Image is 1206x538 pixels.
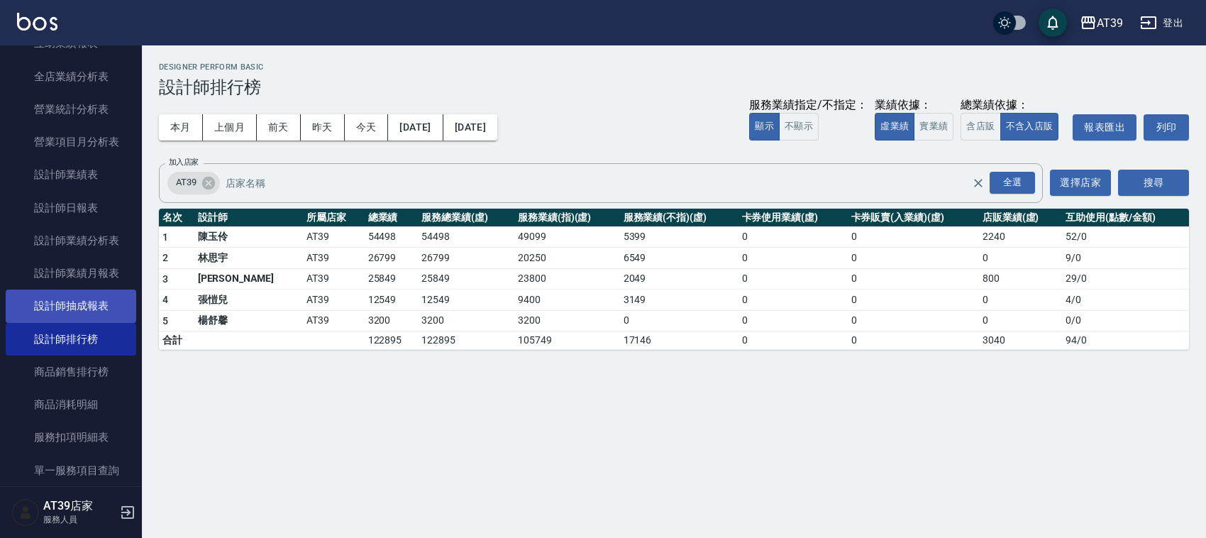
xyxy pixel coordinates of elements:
a: 服務扣項明細表 [6,421,136,454]
td: 張愷兒 [194,290,304,311]
span: 1 [162,231,168,243]
td: 0 [738,310,848,331]
button: 上個月 [203,114,257,141]
th: 服務業績(指)(虛) [514,209,620,227]
span: 3 [162,273,168,285]
label: 加入店家 [169,157,199,168]
span: 4 [162,294,168,305]
button: 搜尋 [1118,170,1189,196]
img: Person [11,498,40,527]
a: 商品銷售排行榜 [6,356,136,388]
td: 122895 [418,331,514,350]
button: 列印 [1144,114,1189,141]
div: 服務業績指定/不指定： [749,98,868,113]
img: Logo [17,13,57,31]
td: AT39 [303,310,364,331]
td: 2240 [979,226,1062,248]
td: 3200 [418,310,514,331]
a: 設計師業績月報表 [6,257,136,290]
a: 營業項目月分析表 [6,126,136,158]
td: 0 [738,268,848,290]
td: [PERSON_NAME] [194,268,304,290]
th: 卡券使用業績(虛) [738,209,848,227]
div: AT39 [1097,14,1123,32]
button: [DATE] [443,114,497,141]
a: 設計師日報表 [6,192,136,224]
td: 0 [848,268,979,290]
td: AT39 [303,248,364,269]
input: 店家名稱 [222,170,997,195]
td: 0 [848,331,979,350]
a: 營業統計分析表 [6,93,136,126]
button: 顯示 [749,113,780,141]
button: 選擇店家 [1050,170,1111,196]
button: Clear [968,173,988,193]
button: 不顯示 [779,113,819,141]
td: 23800 [514,268,620,290]
div: AT39 [167,172,220,194]
a: 商品消耗明細 [6,388,136,421]
td: 0 [848,248,979,269]
td: 26799 [418,248,514,269]
td: 6549 [620,248,738,269]
td: 54498 [365,226,419,248]
td: 12549 [418,290,514,311]
button: 本月 [159,114,203,141]
button: 前天 [257,114,301,141]
td: 0 / 0 [1062,310,1189,331]
td: 陳玉伶 [194,226,304,248]
span: 5 [162,315,168,326]
button: 登出 [1134,10,1189,36]
td: 0 [848,310,979,331]
td: 54498 [418,226,514,248]
td: 0 [848,226,979,248]
th: 店販業績(虛) [979,209,1062,227]
td: 52 / 0 [1062,226,1189,248]
td: 3040 [979,331,1062,350]
td: 122895 [365,331,419,350]
span: 2 [162,252,168,263]
td: 105749 [514,331,620,350]
td: 3149 [620,290,738,311]
td: 0 [979,248,1062,269]
a: 設計師業績分析表 [6,224,136,257]
button: [DATE] [388,114,443,141]
a: 設計師排行榜 [6,323,136,356]
td: 0 [620,310,738,331]
td: 49099 [514,226,620,248]
td: 9400 [514,290,620,311]
td: 26799 [365,248,419,269]
td: 0 [848,290,979,311]
a: 設計師抽成報表 [6,290,136,322]
td: 0 [738,248,848,269]
td: 4 / 0 [1062,290,1189,311]
td: 楊舒馨 [194,310,304,331]
td: 800 [979,268,1062,290]
td: 0 [979,290,1062,311]
h3: 設計師排行榜 [159,77,1189,97]
td: 25849 [365,268,419,290]
th: 卡券販賣(入業績)(虛) [848,209,979,227]
td: 9 / 0 [1062,248,1189,269]
button: 實業績 [914,113,953,141]
button: save [1039,9,1067,37]
button: 含店販 [961,113,1000,141]
td: 29 / 0 [1062,268,1189,290]
h2: Designer Perform Basic [159,62,1189,72]
button: 報表匯出 [1073,114,1136,141]
button: 虛業績 [875,113,914,141]
th: 設計師 [194,209,304,227]
td: 94 / 0 [1062,331,1189,350]
td: 5399 [620,226,738,248]
th: 名次 [159,209,194,227]
td: 20250 [514,248,620,269]
td: 0 [738,331,848,350]
td: 林思宇 [194,248,304,269]
td: AT39 [303,290,364,311]
a: 全店業績分析表 [6,60,136,93]
td: 合計 [159,331,194,350]
div: 全選 [990,172,1035,194]
button: 今天 [345,114,389,141]
td: AT39 [303,268,364,290]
